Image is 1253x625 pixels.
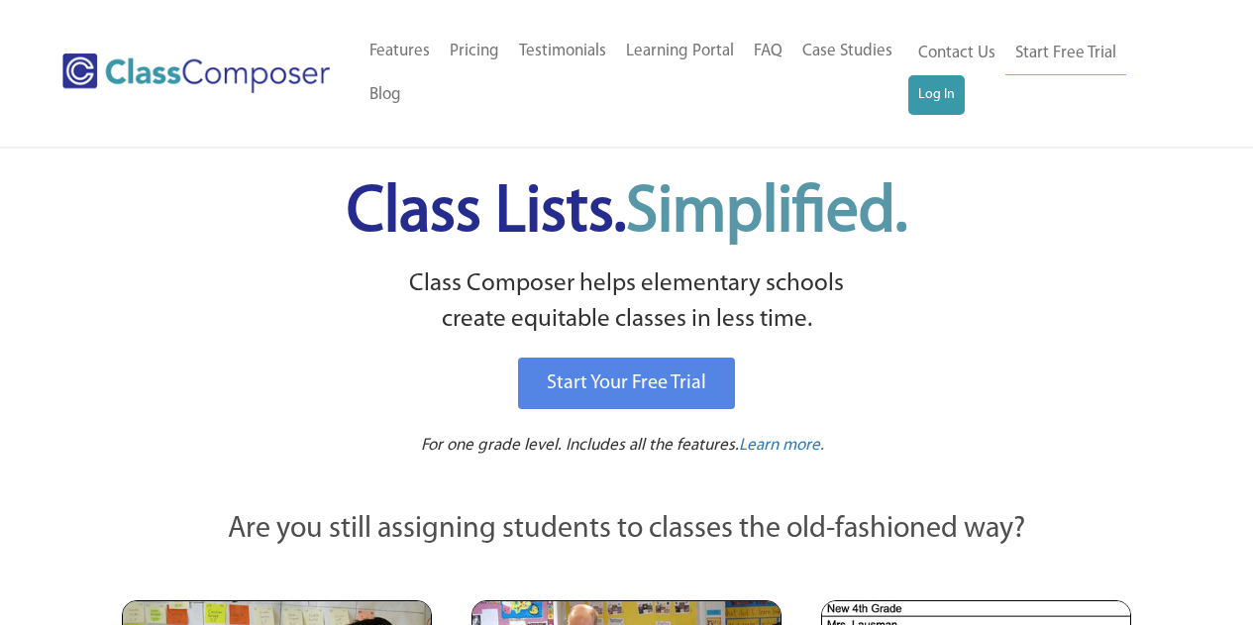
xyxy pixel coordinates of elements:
a: Learn more. [739,434,824,459]
img: Class Composer [62,53,330,93]
a: Learning Portal [616,30,744,73]
nav: Header Menu [360,30,908,117]
a: Features [360,30,440,73]
a: Blog [360,73,411,117]
a: Start Free Trial [1005,32,1126,76]
a: Pricing [440,30,509,73]
a: Testimonials [509,30,616,73]
a: Start Your Free Trial [518,358,735,409]
span: Learn more. [739,437,824,454]
span: For one grade level. Includes all the features. [421,437,739,454]
nav: Header Menu [908,32,1176,115]
a: Contact Us [908,32,1005,75]
span: Class Lists. [347,181,907,246]
span: Simplified. [626,181,907,246]
span: Start Your Free Trial [547,373,706,393]
p: Are you still assigning students to classes the old-fashioned way? [122,508,1132,552]
a: Log In [908,75,965,115]
a: FAQ [744,30,792,73]
p: Class Composer helps elementary schools create equitable classes in less time. [119,266,1135,339]
a: Case Studies [792,30,902,73]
